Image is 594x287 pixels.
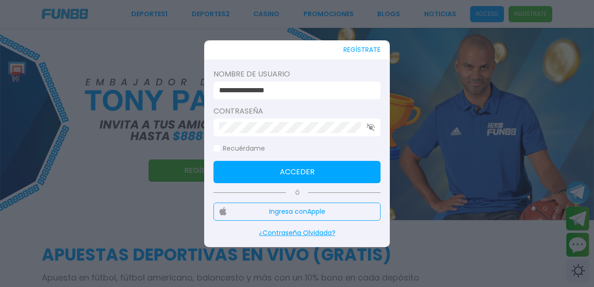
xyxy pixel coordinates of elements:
[213,161,381,183] button: Acceder
[343,40,381,59] button: REGÍSTRATE
[213,69,381,80] label: Nombre de usuario
[213,189,381,197] p: Ó
[213,144,265,153] label: Recuérdame
[213,228,381,238] p: ¿Contraseña Olvidada?
[213,106,381,117] label: Contraseña
[213,203,381,221] button: Ingresa conApple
